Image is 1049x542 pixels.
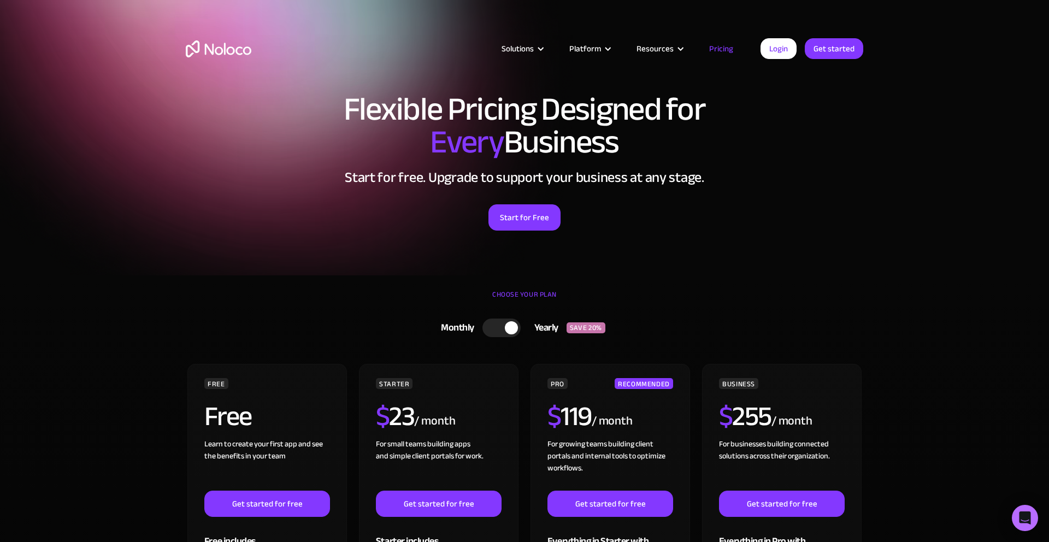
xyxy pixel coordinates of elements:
div: Monthly [427,320,482,336]
a: Get started [805,38,863,59]
div: Platform [569,42,601,56]
h2: 255 [719,403,771,430]
div: Platform [556,42,623,56]
span: $ [547,391,561,442]
div: BUSINESS [719,378,758,389]
div: Solutions [488,42,556,56]
div: PRO [547,378,568,389]
div: Solutions [502,42,534,56]
div: STARTER [376,378,412,389]
h2: 119 [547,403,592,430]
div: For businesses building connected solutions across their organization. ‍ [719,438,845,491]
div: CHOOSE YOUR PLAN [186,286,863,314]
a: Get started for free [547,491,673,517]
div: For growing teams building client portals and internal tools to optimize workflows. [547,438,673,491]
div: Learn to create your first app and see the benefits in your team ‍ [204,438,330,491]
a: Start for Free [488,204,561,231]
div: Resources [623,42,696,56]
div: FREE [204,378,228,389]
h1: Flexible Pricing Designed for Business [186,93,863,158]
div: Open Intercom Messenger [1012,505,1038,531]
div: For small teams building apps and simple client portals for work. ‍ [376,438,502,491]
span: Every [430,111,504,173]
div: Resources [637,42,674,56]
a: Login [761,38,797,59]
div: RECOMMENDED [615,378,673,389]
h2: Start for free. Upgrade to support your business at any stage. [186,169,863,186]
div: Yearly [521,320,567,336]
h2: 23 [376,403,415,430]
a: home [186,40,251,57]
span: $ [719,391,733,442]
a: Get started for free [204,491,330,517]
div: SAVE 20% [567,322,605,333]
a: Get started for free [376,491,502,517]
div: / month [592,413,633,430]
a: Get started for free [719,491,845,517]
span: $ [376,391,390,442]
div: / month [414,413,455,430]
div: / month [771,413,812,430]
h2: Free [204,403,252,430]
a: Pricing [696,42,747,56]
